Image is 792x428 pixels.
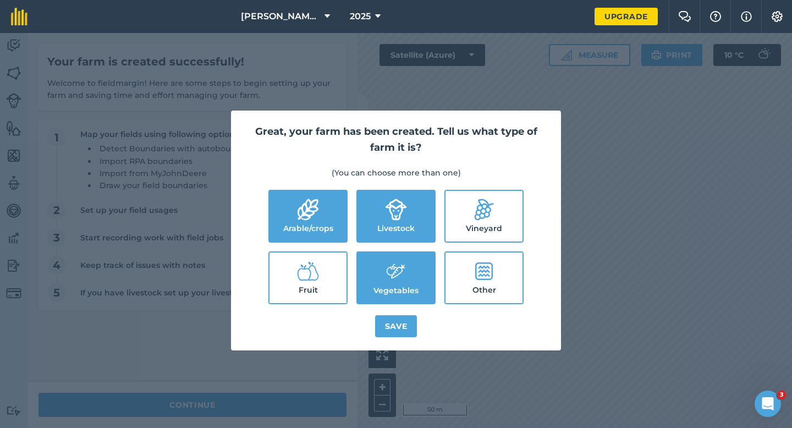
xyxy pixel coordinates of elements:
label: Other [446,253,522,303]
button: Save [375,315,417,337]
img: svg+xml;base64,PHN2ZyB4bWxucz0iaHR0cDovL3d3dy53My5vcmcvMjAwMC9zdmciIHdpZHRoPSIxNyIgaGVpZ2h0PSIxNy... [741,10,752,23]
label: Vegetables [358,253,435,303]
span: 3 [777,391,786,399]
h2: Great, your farm has been created. Tell us what type of farm it is? [244,124,548,156]
span: [PERSON_NAME] & Sons [241,10,320,23]
a: Upgrade [595,8,658,25]
label: Livestock [358,191,435,242]
img: A question mark icon [709,11,722,22]
img: fieldmargin Logo [11,8,28,25]
iframe: Intercom live chat [755,391,781,417]
img: A cog icon [771,11,784,22]
img: Two speech bubbles overlapping with the left bubble in the forefront [678,11,691,22]
label: Arable/crops [269,191,346,242]
span: 2025 [350,10,371,23]
label: Fruit [269,253,346,303]
label: Vineyard [446,191,522,242]
p: (You can choose more than one) [244,167,548,179]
